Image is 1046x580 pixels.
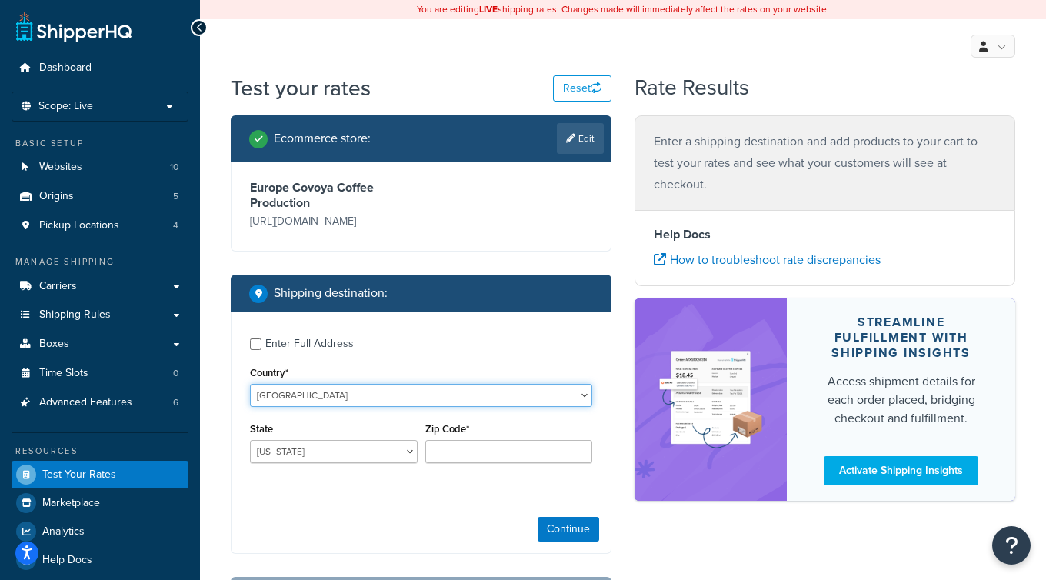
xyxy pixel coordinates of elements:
[265,333,354,355] div: Enter Full Address
[992,526,1031,565] button: Open Resource Center
[12,153,188,182] li: Websites
[42,468,116,482] span: Test Your Rates
[12,212,188,240] a: Pickup Locations4
[12,255,188,268] div: Manage Shipping
[39,338,69,351] span: Boxes
[42,497,100,510] span: Marketplace
[39,62,92,75] span: Dashboard
[42,525,85,538] span: Analytics
[39,280,77,293] span: Carriers
[654,225,996,244] h4: Help Docs
[12,359,188,388] li: Time Slots
[250,338,261,350] input: Enter Full Address
[557,123,604,154] a: Edit
[170,161,178,174] span: 10
[250,211,418,232] p: [URL][DOMAIN_NAME]
[274,132,371,145] h2: Ecommerce store :
[12,546,188,574] a: Help Docs
[12,301,188,329] a: Shipping Rules
[39,396,132,409] span: Advanced Features
[12,182,188,211] a: Origins5
[12,489,188,517] a: Marketplace
[654,131,996,195] p: Enter a shipping destination and add products to your cart to test your rates and see what your c...
[538,517,599,542] button: Continue
[12,461,188,488] a: Test Your Rates
[12,182,188,211] li: Origins
[12,330,188,358] a: Boxes
[479,2,498,16] b: LIVE
[824,315,978,361] div: Streamline Fulfillment with Shipping Insights
[274,286,388,300] h2: Shipping destination :
[173,219,178,232] span: 4
[42,554,92,567] span: Help Docs
[12,359,188,388] a: Time Slots0
[553,75,611,102] button: Reset
[250,423,273,435] label: State
[12,153,188,182] a: Websites10
[12,388,188,417] a: Advanced Features6
[39,219,119,232] span: Pickup Locations
[654,251,881,268] a: How to troubleshoot rate discrepancies
[173,367,178,380] span: 0
[12,54,188,82] a: Dashboard
[824,372,978,428] div: Access shipment details for each order placed, bridging checkout and fulfillment.
[425,423,469,435] label: Zip Code*
[173,190,178,203] span: 5
[173,396,178,409] span: 6
[39,161,82,174] span: Websites
[12,388,188,417] li: Advanced Features
[39,190,74,203] span: Origins
[39,367,88,380] span: Time Slots
[231,73,371,103] h1: Test your rates
[12,272,188,301] a: Carriers
[250,180,418,211] h3: Europe Covoya Coffee Production
[658,322,764,478] img: feature-image-si-e24932ea9b9fcd0ff835db86be1ff8d589347e8876e1638d903ea230a36726be.png
[38,100,93,113] span: Scope: Live
[824,456,978,485] a: Activate Shipping Insights
[12,137,188,150] div: Basic Setup
[12,518,188,545] a: Analytics
[250,367,288,378] label: Country*
[12,445,188,458] div: Resources
[39,308,111,322] span: Shipping Rules
[635,76,749,100] h2: Rate Results
[12,212,188,240] li: Pickup Locations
